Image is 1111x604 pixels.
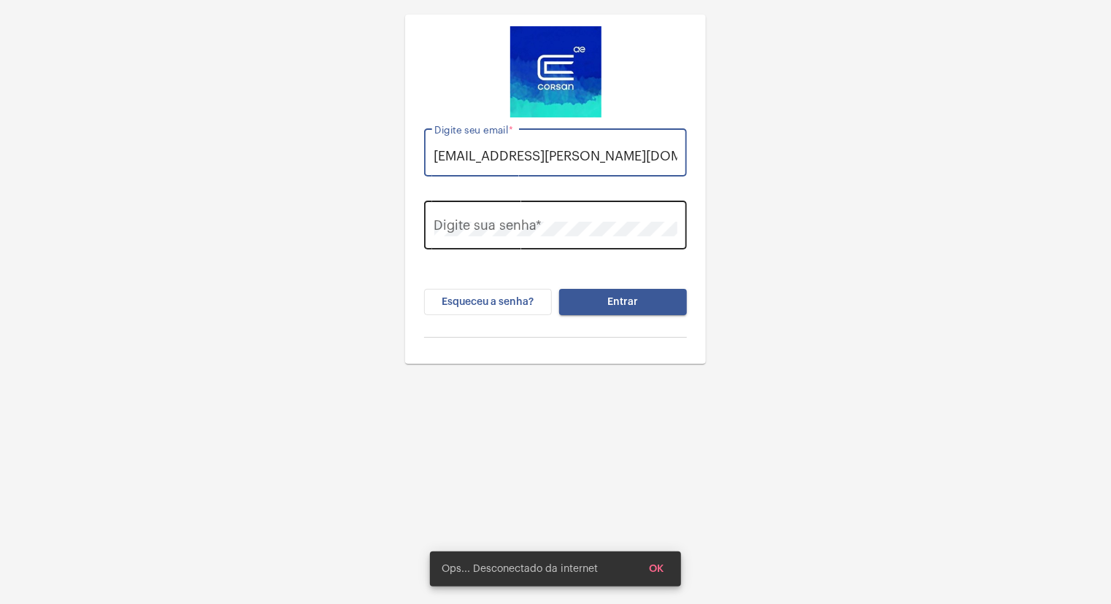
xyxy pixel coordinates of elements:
[608,297,639,307] span: Entrar
[637,556,675,582] button: OK
[510,26,601,117] img: d4669ae0-8c07-2337-4f67-34b0df7f5ae4.jpeg
[649,564,664,574] span: OK
[424,289,552,315] button: Esqueceu a senha?
[434,149,677,163] input: Digite seu email
[442,297,534,307] span: Esqueceu a senha?
[559,289,687,315] button: Entrar
[442,562,598,576] span: Ops... Desconectado da internet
